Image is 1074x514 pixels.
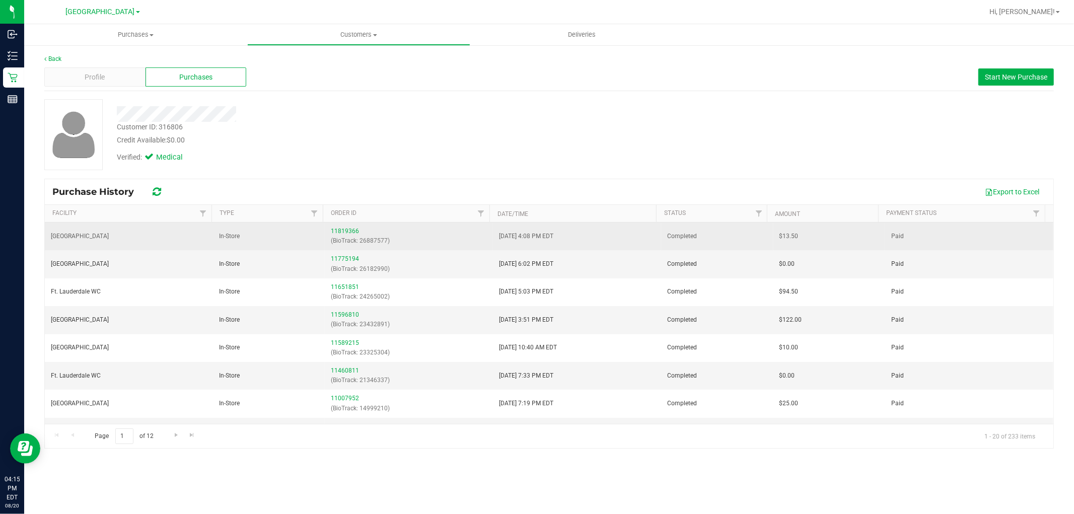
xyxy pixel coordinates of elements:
span: $25.00 [779,399,799,408]
a: Purchases [24,24,247,45]
input: 1 [115,428,133,444]
p: (BioTrack: 24265002) [331,292,487,302]
span: In-Store [219,315,240,325]
span: [DATE] 7:33 PM EDT [499,371,553,381]
a: Facility [52,209,77,216]
inline-svg: Inbound [8,29,18,39]
a: Go to the last page [185,428,199,442]
a: Filter [306,205,323,222]
span: $94.50 [779,287,799,297]
span: In-Store [219,287,240,297]
a: Customers [247,24,470,45]
p: (BioTrack: 26182990) [331,264,487,274]
span: Completed [667,259,697,269]
a: 11819366 [331,228,359,235]
span: [DATE] 3:51 PM EDT [499,315,553,325]
a: 11596810 [331,311,359,318]
span: [GEOGRAPHIC_DATA] [51,232,109,241]
span: $13.50 [779,232,799,241]
button: Start New Purchase [978,68,1054,86]
img: user-icon.png [47,109,100,161]
button: Export to Excel [978,183,1046,200]
span: Purchases [24,30,247,39]
span: $0.00 [167,136,185,144]
a: Filter [473,205,489,222]
span: Paid [891,287,904,297]
span: Customers [248,30,470,39]
span: $0.00 [779,259,795,269]
span: [DATE] 7:19 PM EDT [499,399,553,408]
span: [GEOGRAPHIC_DATA] [66,8,135,16]
span: In-Store [219,371,240,381]
span: 1 - 20 of 233 items [976,428,1043,444]
span: [DATE] 5:03 PM EDT [499,287,553,297]
span: [DATE] 4:08 PM EDT [499,232,553,241]
span: Ft. Lauderdale WC [51,371,101,381]
span: Completed [667,399,697,408]
a: Date/Time [497,210,528,217]
a: Status [664,209,686,216]
a: Type [220,209,234,216]
a: Filter [1028,205,1045,222]
a: Deliveries [470,24,693,45]
span: Page of 12 [86,428,162,444]
a: Amount [775,210,801,217]
span: [GEOGRAPHIC_DATA] [51,399,109,408]
p: (BioTrack: 23432891) [331,320,487,329]
span: Paid [891,343,904,352]
p: (BioTrack: 26887577) [331,236,487,246]
span: Completed [667,315,697,325]
a: 11775194 [331,255,359,262]
a: Order ID [331,209,356,216]
a: 11007952 [331,395,359,402]
iframe: Resource center [10,433,40,464]
span: Ft. Lauderdale WC [51,287,101,297]
span: $122.00 [779,315,802,325]
span: [DATE] 6:02 PM EDT [499,259,553,269]
p: (BioTrack: 23325304) [331,348,487,357]
span: In-Store [219,232,240,241]
span: In-Store [219,259,240,269]
span: [GEOGRAPHIC_DATA] [51,343,109,352]
p: (BioTrack: 21346337) [331,376,487,385]
span: Completed [667,343,697,352]
span: Completed [667,232,697,241]
span: $0.00 [779,371,795,381]
a: Filter [195,205,211,222]
span: [GEOGRAPHIC_DATA] [51,315,109,325]
span: Start New Purchase [985,73,1047,81]
span: Paid [891,315,904,325]
span: Deliveries [554,30,609,39]
inline-svg: Retail [8,72,18,83]
span: Hi, [PERSON_NAME]! [989,8,1055,16]
span: In-Store [219,399,240,408]
div: Verified: [117,152,196,163]
inline-svg: Reports [8,94,18,104]
span: $10.00 [779,343,799,352]
span: In-Store [219,343,240,352]
span: Completed [667,287,697,297]
p: (BioTrack: 14999210) [331,404,487,413]
span: [GEOGRAPHIC_DATA] [51,259,109,269]
span: Paid [891,232,904,241]
span: Purchase History [52,186,144,197]
span: Paid [891,259,904,269]
span: Paid [891,399,904,408]
div: Credit Available: [117,135,614,145]
span: Paid [891,371,904,381]
p: 08/20 [5,502,20,509]
a: 11589215 [331,339,359,346]
span: Profile [85,72,105,83]
span: Medical [156,152,196,163]
p: 04:15 PM EDT [5,475,20,502]
inline-svg: Inventory [8,51,18,61]
a: Payment Status [886,209,937,216]
a: 11007902 [331,423,359,430]
div: Customer ID: 316806 [117,122,183,132]
span: Completed [667,371,697,381]
span: Purchases [179,72,212,83]
a: 11460811 [331,367,359,374]
a: 11651851 [331,283,359,290]
a: Go to the next page [169,428,183,442]
span: [DATE] 10:40 AM EDT [499,343,557,352]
